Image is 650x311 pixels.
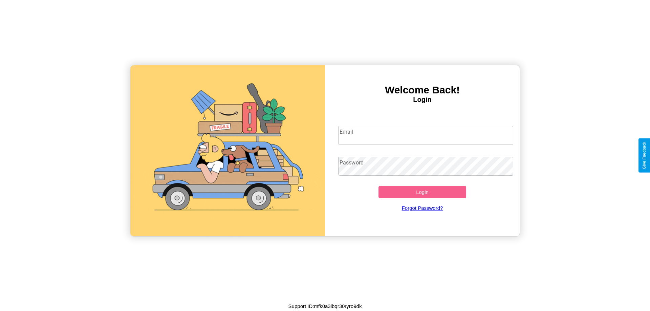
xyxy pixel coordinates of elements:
[378,186,466,198] button: Login
[642,142,647,169] div: Give Feedback
[325,84,520,96] h3: Welcome Back!
[130,65,325,236] img: gif
[288,302,362,311] p: Support ID: mfk0a3ibqr30ryro9dk
[325,96,520,104] h4: Login
[335,198,510,218] a: Forgot Password?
